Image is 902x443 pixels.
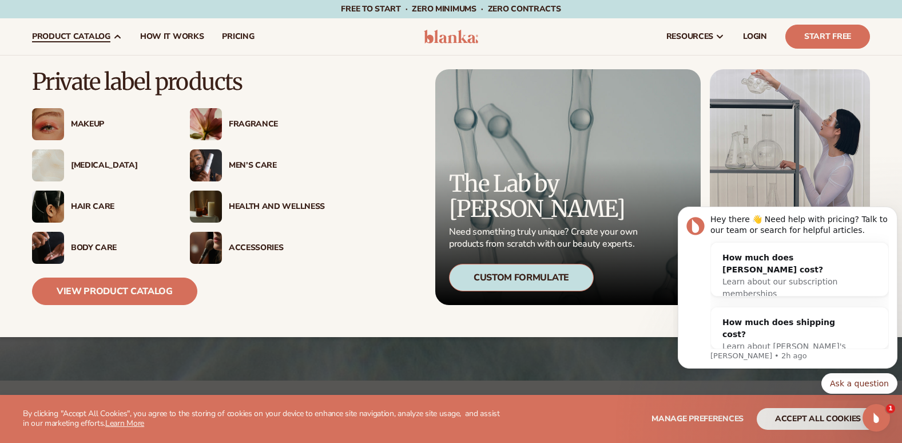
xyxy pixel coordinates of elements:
span: product catalog [32,32,110,41]
img: Male holding moisturizer bottle. [190,149,222,181]
div: Body Care [71,243,167,253]
span: How It Works [140,32,204,41]
span: 1 [886,404,895,413]
img: Female in lab with equipment. [710,69,870,305]
img: Cream moisturizer swatch. [32,149,64,181]
div: Men’s Care [229,161,325,171]
a: Microscopic product formula. The Lab by [PERSON_NAME] Need something truly unique? Create your ow... [435,69,701,305]
img: Female with glitter eye makeup. [32,108,64,140]
a: Female hair pulled back with clips. Hair Care [32,191,167,223]
iframe: Intercom live chat [863,404,890,432]
p: Private label products [32,69,325,94]
div: Makeup [71,120,167,129]
span: Manage preferences [651,413,744,424]
div: Health And Wellness [229,202,325,212]
a: Start Free [785,25,870,49]
a: How It Works [131,18,213,55]
span: resources [666,32,713,41]
div: Fragrance [229,120,325,129]
img: logo [424,30,478,43]
span: pricing [222,32,254,41]
a: View Product Catalog [32,278,197,305]
button: accept all cookies [757,408,879,430]
a: Male holding moisturizer bottle. Men’s Care [190,149,325,181]
img: Male hand applying moisturizer. [32,232,64,264]
a: Male hand applying moisturizer. Body Care [32,232,167,264]
img: Pink blooming flower. [190,108,222,140]
a: Pink blooming flower. Fragrance [190,108,325,140]
p: Need something truly unique? Create your own products from scratch with our beauty experts. [449,226,641,250]
a: Female with makeup brush. Accessories [190,232,325,264]
img: Female with makeup brush. [190,232,222,264]
button: Manage preferences [651,408,744,430]
div: Custom Formulate [449,264,594,291]
img: Female hair pulled back with clips. [32,191,64,223]
span: Free to start · ZERO minimums · ZERO contracts [341,3,561,14]
a: product catalog [23,18,131,55]
div: Accessories [229,243,325,253]
img: Candles and incense on table. [190,191,222,223]
span: LOGIN [743,32,767,41]
a: Cream moisturizer swatch. [MEDICAL_DATA] [32,149,167,181]
iframe: Intercom notifications message [673,196,902,401]
a: Learn More [105,418,144,429]
p: The Lab by [PERSON_NAME] [449,171,641,221]
a: Candles and incense on table. Health And Wellness [190,191,325,223]
a: LOGIN [734,18,776,55]
div: [MEDICAL_DATA] [71,161,167,171]
div: Hair Care [71,202,167,212]
a: Female with glitter eye makeup. Makeup [32,108,167,140]
p: By clicking "Accept All Cookies", you agree to the storing of cookies on your device to enhance s... [23,409,504,429]
a: resources [657,18,734,55]
a: pricing [213,18,263,55]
